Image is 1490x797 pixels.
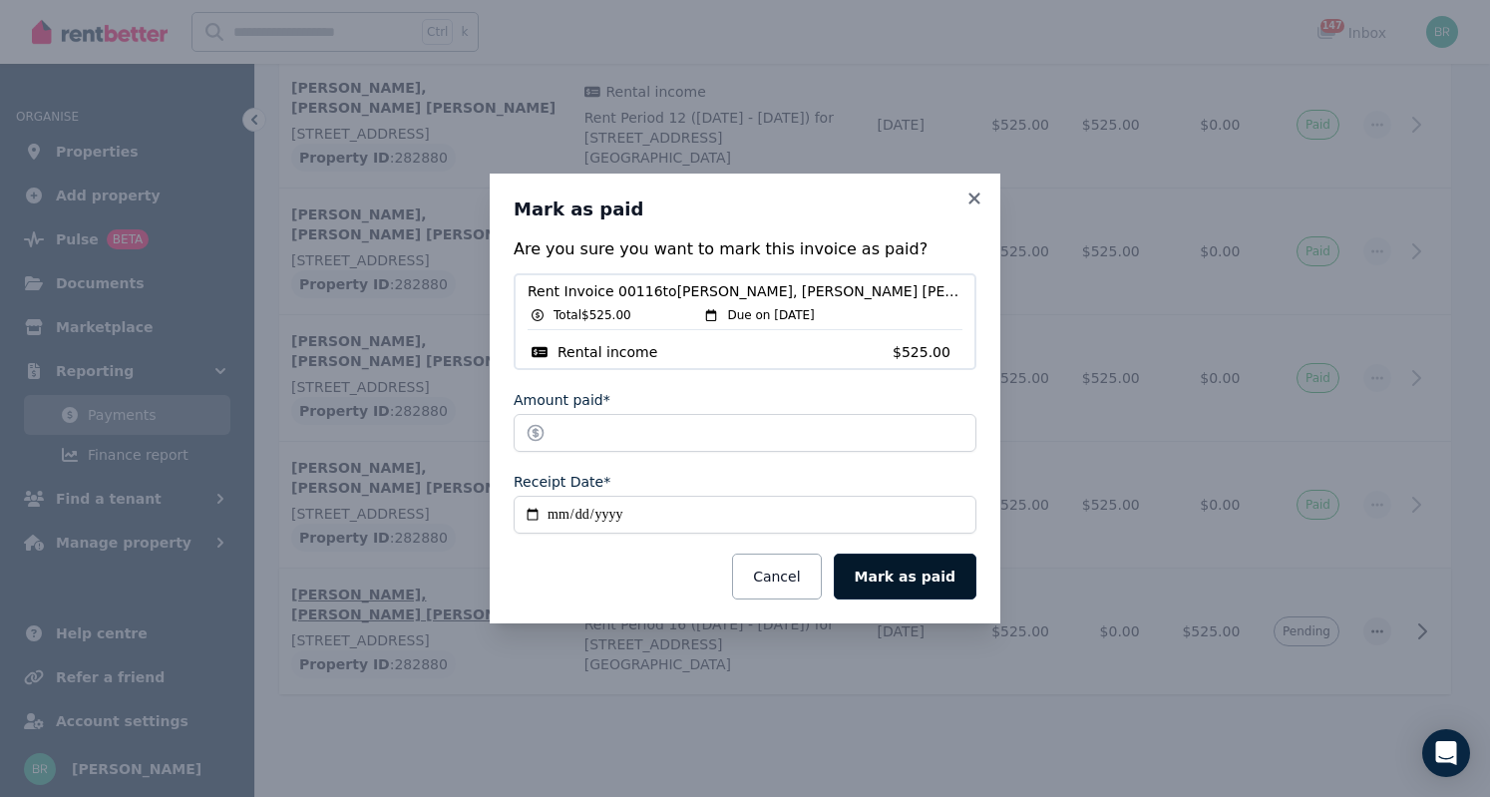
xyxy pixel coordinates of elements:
span: Rental income [558,342,657,362]
button: Mark as paid [834,554,976,599]
span: $525.00 [893,342,962,362]
div: Open Intercom Messenger [1422,729,1470,777]
h3: Mark as paid [514,198,976,221]
span: Due on [DATE] [727,307,814,323]
span: Total $525.00 [554,307,631,323]
span: Rent Invoice 00116 to [PERSON_NAME], [PERSON_NAME] [PERSON_NAME] [528,281,962,301]
button: Cancel [732,554,821,599]
label: Receipt Date* [514,472,610,492]
label: Amount paid* [514,390,610,410]
p: Are you sure you want to mark this invoice as paid? [514,237,976,261]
